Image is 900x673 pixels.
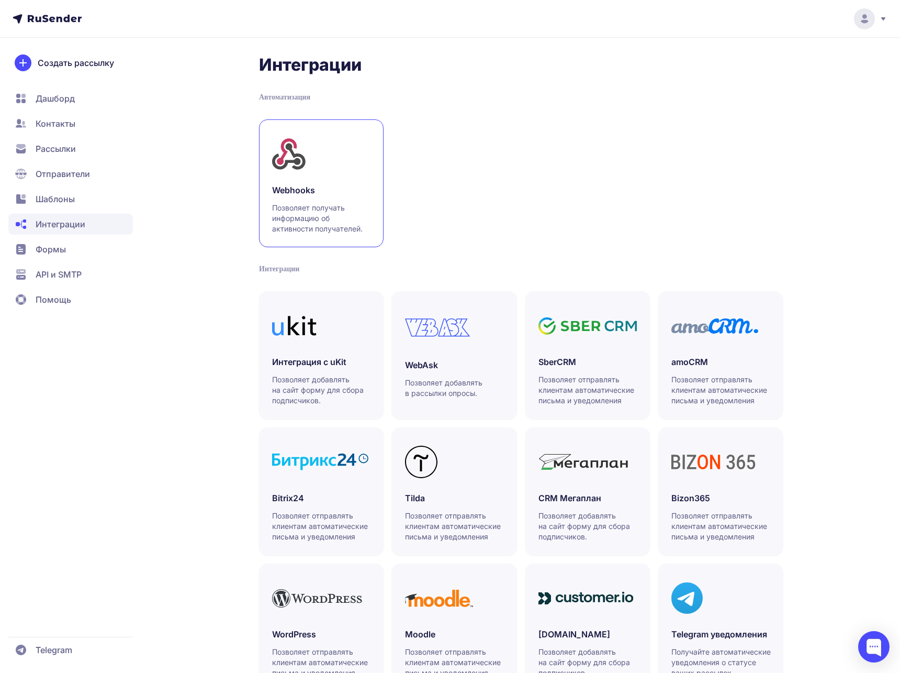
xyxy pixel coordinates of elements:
a: amoCRMПозволяет отправлять клиентам автоматические письма и уведомления [658,291,783,419]
h3: Telegram уведомления [671,628,770,641]
h3: Интеграция с uKit [272,356,370,368]
h3: CRM Мегаплан [538,492,637,504]
a: WebAskПозволяет добавлять в рассылки опросы. [392,291,516,419]
a: CRM МегапланПозволяет добавлять на сайт форму для сбора подписчиков. [525,427,650,555]
span: Контакты [36,117,75,130]
h3: Bizon365 [671,492,770,504]
span: Создать рассылку [38,57,114,69]
h3: WebAsk [405,359,503,371]
span: Формы [36,243,66,256]
h3: WordPress [272,628,370,641]
span: Интеграции [36,218,85,230]
p: Позволяет добавлять в рассылки опросы. [405,378,504,399]
span: Дашборд [36,92,75,105]
p: Позволяет отправлять клиентам автоматические письма и уведомления [671,374,771,406]
span: API и SMTP [36,268,82,281]
p: Позволяет отправлять клиентам автоматические письма и уведомления [405,511,504,542]
span: Шаблоны [36,193,75,205]
p: Позволяет добавлять на сайт форму для сбора подписчиков. [538,511,638,542]
a: Интеграция с uKitПозволяет добавлять на сайт форму для сбора подписчиков. [259,291,384,419]
h3: Webhooks [272,184,370,196]
span: Рассылки [36,142,76,155]
a: Bitrix24Позволяет отправлять клиентам автоматические письма и уведомления [259,427,384,555]
a: Telegram [8,639,133,660]
p: Позволяет отправлять клиентам автоматические письма и уведомления [671,511,771,542]
span: Telegram [36,644,72,656]
div: Интеграции [259,264,783,274]
span: Отправители [36,168,90,180]
h3: Tilda [405,492,503,504]
h3: amoCRM [671,356,770,368]
span: Помощь [36,293,71,306]
a: WebhooksПозволяет получать информацию об активности получателей. [259,119,384,247]
p: Позволяет отправлять клиентам автоматические письма и уведомления [272,511,372,542]
h2: Интеграции [259,54,783,75]
a: SberCRMПозволяет отправлять клиентам автоматические письма и уведомления [525,291,650,419]
p: Позволяет добавлять на сайт форму для сбора подписчиков. [272,374,372,406]
h3: SberCRM [538,356,637,368]
p: Позволяет отправлять клиентам автоматические письма и уведомления [538,374,638,406]
a: Bizon365Позволяет отправлять клиентам автоматические письма и уведомления [658,427,783,555]
div: Автоматизация [259,92,783,103]
h3: [DOMAIN_NAME] [538,628,637,641]
h3: Bitrix24 [272,492,370,504]
h3: Moodle [405,628,503,641]
a: TildaПозволяет отправлять клиентам автоматические письма и уведомления [392,427,516,555]
p: Позволяет получать информацию об активности получателей. [272,203,372,234]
